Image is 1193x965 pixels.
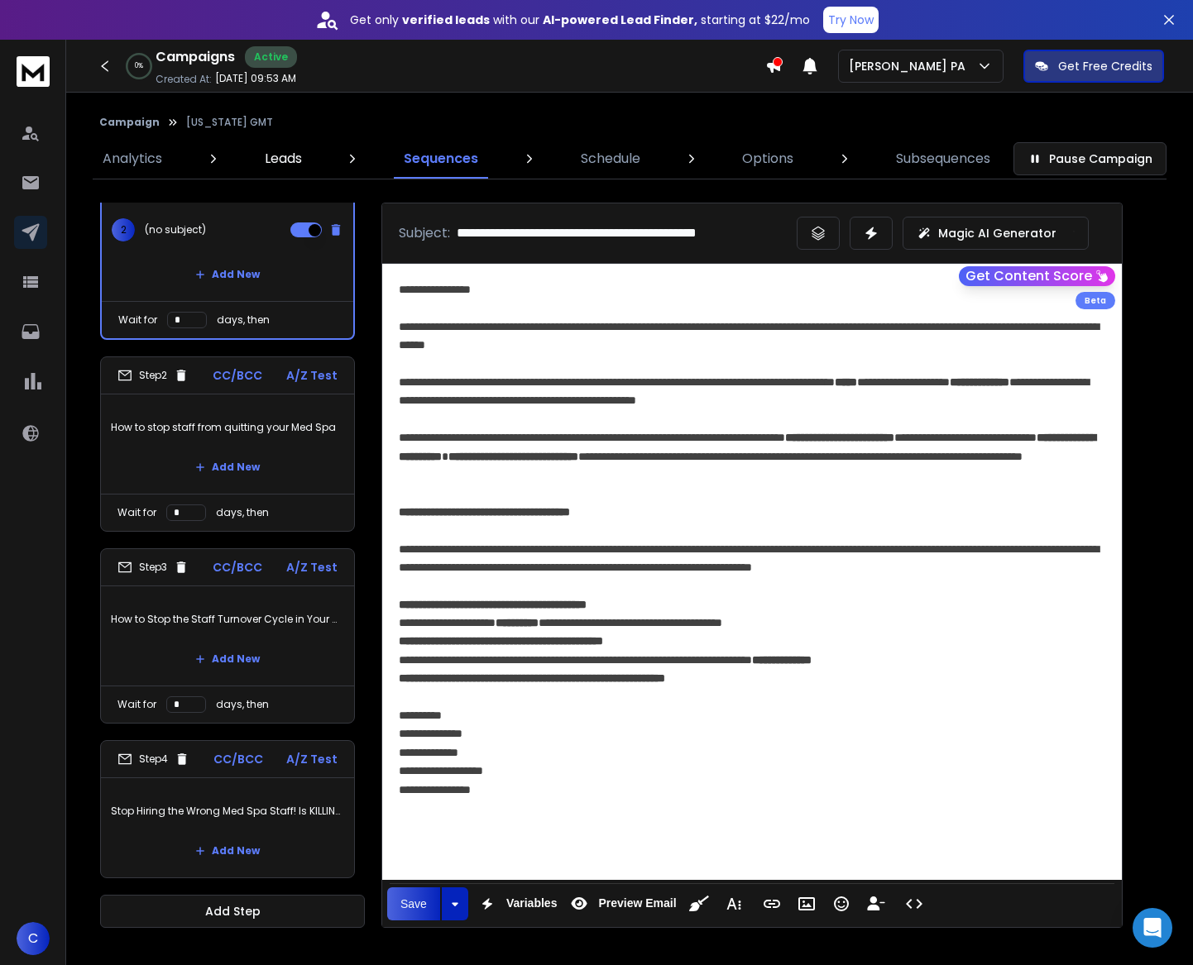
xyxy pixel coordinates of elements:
h1: Campaigns [156,47,235,67]
button: Add New [182,643,273,676]
img: logo [17,56,50,87]
a: Schedule [571,139,650,179]
p: Get only with our starting at $22/mo [350,12,810,28]
span: Preview Email [595,896,679,910]
button: Emoticons [826,887,857,920]
button: Clean HTML [683,887,715,920]
button: Add New [182,451,273,484]
p: Created At: [156,73,212,86]
p: Analytics [103,149,162,169]
strong: AI-powered Lead Finder, [543,12,697,28]
button: C [17,922,50,955]
p: [DATE] 09:53 AM [215,72,296,85]
a: Sequences [394,139,488,179]
p: A/Z Test [286,751,338,767]
p: Stop Hiring the Wrong Med Spa Staff! Is KILLING Your Growth! [111,788,344,834]
button: Variables [472,887,561,920]
button: Insert Image (⌘P) [791,887,822,920]
p: How to Stop the Staff Turnover Cycle in Your Med Spa [111,596,344,643]
a: Leads [255,139,312,179]
div: Step 2 [117,368,189,383]
button: Add Step [100,895,365,928]
strong: verified leads [402,12,490,28]
li: Step4CC/BCCA/Z TestStop Hiring the Wrong Med Spa Staff! Is KILLING Your Growth!Add New [100,740,355,878]
p: [PERSON_NAME] PA [849,58,972,74]
p: Subsequences [896,149,990,169]
p: Sequences [404,149,478,169]
button: Add New [182,834,273,867]
button: Add New [182,258,273,291]
p: Magic AI Generator [938,225,1056,241]
button: Code View [898,887,930,920]
p: A/Z Test [286,559,338,576]
button: Preview Email [563,887,679,920]
a: Subsequences [886,139,1000,179]
p: 0 % [135,61,143,71]
a: Analytics [93,139,172,179]
p: CC/BCC [213,559,262,576]
button: Get Content Score [959,266,1115,286]
button: Insert Unsubscribe Link [860,887,892,920]
p: Subject: [399,223,450,243]
div: Open Intercom Messenger [1133,908,1172,948]
p: Schedule [581,149,640,169]
p: Options [742,149,793,169]
button: Save [387,887,440,920]
p: [US_STATE] GMT [186,116,273,129]
p: Wait for [118,313,157,327]
button: Pause Campaign [1013,142,1167,175]
p: A/Z Test [286,367,338,384]
li: Step2CC/BCCA/Z TestHow to stop staff from quitting your Med SpaAdd NewWait fordays, then [100,356,355,532]
div: Beta [1076,292,1115,309]
p: days, then [217,313,270,327]
span: 2 [112,218,135,241]
span: Variables [503,896,561,910]
p: Wait for [117,698,156,711]
li: Step3CC/BCCA/Z TestHow to Stop the Staff Turnover Cycle in Your Med SpaAdd NewWait fordays, then [100,548,355,724]
p: Leads [265,149,302,169]
p: Try Now [828,12,874,28]
button: Get Free Credits [1023,50,1164,83]
p: How to stop staff from quitting your Med Spa [111,404,344,451]
button: Magic AI Generator [903,217,1089,250]
a: Options [732,139,803,179]
button: Insert Link (⌘K) [756,887,788,920]
p: CC/BCC [213,751,263,767]
button: Campaign [99,116,160,129]
p: CC/BCC [213,367,262,384]
p: (no subject) [145,223,206,236]
div: Active [245,46,297,68]
button: Try Now [823,7,879,33]
li: Step1CC/BCCA/Z Test1How to hire the right Med Spa staff from now on!2(no subject)Add NewWait ford... [100,96,355,340]
div: Step 3 [117,560,189,575]
div: Step 4 [117,752,189,767]
p: Wait for [117,506,156,519]
button: More Text [718,887,750,920]
p: days, then [216,698,269,711]
p: days, then [216,506,269,519]
p: Get Free Credits [1058,58,1152,74]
